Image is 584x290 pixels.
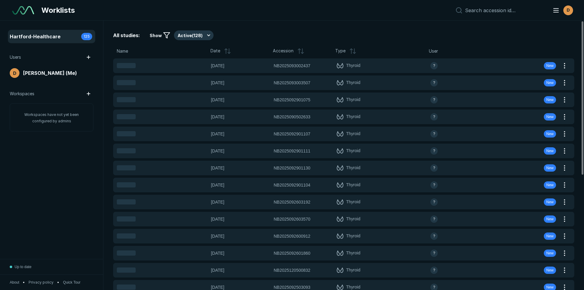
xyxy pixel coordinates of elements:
[563,5,573,15] div: avatar-name
[117,63,136,68] span: Loading
[433,114,435,120] span: ?
[346,232,360,240] span: Thyroid
[433,216,435,222] span: ?
[113,32,140,39] span: All studies:
[211,131,270,137] span: [DATE]
[274,96,311,103] span: NB2025092901075
[465,7,545,13] input: Search accession id…
[429,48,438,54] span: User
[433,63,435,68] span: ?
[113,195,560,209] button: Loading[DATE]NB2025092603192Thyroidavatar-nameNew
[211,199,270,205] span: [DATE]
[23,69,77,77] span: [PERSON_NAME] (Me)
[57,280,59,285] span: •
[346,113,360,121] span: Thyroid
[211,62,270,69] span: [DATE]
[117,199,136,204] span: Loading
[113,110,560,124] button: Loading[DATE]NB2025090502633Thyroidavatar-nameNew
[10,90,34,97] span: Workspaces
[10,280,19,285] span: About
[544,267,556,274] div: New
[10,259,31,274] button: Up to date
[15,264,31,270] span: Up to date
[433,233,435,239] span: ?
[63,280,80,285] button: Quick Tour
[430,113,438,121] div: avatar-name
[433,80,435,86] span: ?
[113,127,560,141] button: Loading[DATE]NB2025092901107Thyroidavatar-nameNew
[211,267,270,274] span: [DATE]
[10,68,19,78] div: avatar-name
[346,215,360,223] span: Thyroid
[274,250,311,257] span: NB2025092601860
[113,246,560,260] button: Loading[DATE]NB2025092601860Thyroidavatar-nameNew
[430,215,438,223] div: avatar-name
[346,79,360,86] span: Thyroid
[274,267,311,274] span: NB2025120500832
[430,62,438,69] div: avatar-name
[211,114,270,120] span: [DATE]
[544,164,556,172] div: New
[211,250,270,257] span: [DATE]
[274,165,311,171] span: NB2025092901130
[544,232,556,240] div: New
[433,250,435,256] span: ?
[567,7,570,13] span: D
[430,79,438,86] div: avatar-name
[546,182,554,188] span: New
[346,267,360,274] span: Thyroid
[113,212,560,226] button: Loading[DATE]NB2025092603570Thyroidavatar-nameNew
[274,199,311,205] span: NB2025092603192
[117,48,128,54] span: Name
[117,165,136,170] span: Loading
[433,148,435,154] span: ?
[544,62,556,69] div: New
[117,250,136,256] span: Loading
[174,30,214,40] button: Active(128)
[273,47,294,55] span: Accession
[430,267,438,274] div: avatar-name
[346,250,360,257] span: Thyroid
[29,280,54,285] a: Privacy policy
[274,62,311,69] span: NB2025093002437
[274,114,311,120] span: NB2025090502633
[211,96,270,103] span: [DATE]
[113,161,560,175] button: Loading[DATE]NB2025092901130Thyroidavatar-nameNew
[346,181,360,189] span: Thyroid
[9,67,95,79] a: avatar-name[PERSON_NAME] (Me)
[9,30,95,43] a: Hartford-Healthcare125
[433,182,435,188] span: ?
[346,62,360,69] span: Thyroid
[544,198,556,206] div: New
[546,233,554,239] span: New
[113,178,560,192] button: Loading[DATE]NB2025092901104Thyroidavatar-nameNew
[546,267,554,273] span: New
[274,182,311,188] span: NB2025092901104
[113,93,560,107] button: Loading[DATE]NB2025092901075Thyroidavatar-nameNew
[544,250,556,257] div: New
[10,33,61,40] span: Hartford-Healthcare
[544,96,556,103] div: New
[433,131,435,137] span: ?
[13,70,16,76] span: D
[274,216,311,222] span: NB2025092603570
[546,250,554,256] span: New
[10,54,21,61] span: Users
[546,216,554,222] span: New
[346,130,360,138] span: Thyroid
[346,147,360,155] span: Thyroid
[117,267,136,273] span: Loading
[113,229,560,243] button: Loading[DATE]NB2025092600912Thyroidavatar-nameNew
[433,285,435,290] span: ?
[544,147,556,155] div: New
[113,144,560,158] button: Loading[DATE]NB2025092901111Thyroidavatar-nameNew
[546,199,554,205] span: New
[117,285,136,290] span: Loading
[211,79,270,86] span: [DATE]
[433,165,435,171] span: ?
[274,79,311,86] span: NB2025093003507
[117,233,136,239] span: Loading
[346,164,360,172] span: Thyroid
